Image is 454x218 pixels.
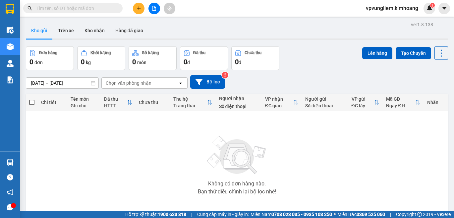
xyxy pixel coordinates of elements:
[348,94,383,111] th: Toggle SortBy
[28,6,32,11] span: search
[427,100,445,105] div: Nhãn
[26,78,98,88] input: Select a date range.
[222,72,228,78] sup: 2
[125,211,186,218] span: Hỗ trợ kỹ thuật:
[383,94,424,111] th: Toggle SortBy
[334,213,336,216] span: ⚪️
[386,103,415,108] div: Ngày ĐH
[337,211,385,218] span: Miền Bắc
[411,21,433,28] div: ver 1.8.138
[6,4,14,14] img: logo-vxr
[29,58,33,66] span: 0
[430,3,435,8] sup: 1
[265,96,293,102] div: VP nhận
[208,181,266,186] div: Không có đơn hàng nào.
[142,51,159,55] div: Số lượng
[7,204,13,210] span: message
[190,75,225,89] button: Bộ lọc
[305,103,345,108] div: Số điện thoại
[148,3,160,14] button: file-add
[34,60,43,65] span: đơn
[231,46,279,70] button: Chưa thu0đ
[41,100,64,105] div: Chi tiết
[396,47,431,59] button: Tạo Chuyến
[164,3,175,14] button: aim
[7,174,13,180] span: question-circle
[71,103,97,108] div: Ghi chú
[167,6,172,11] span: aim
[352,96,374,102] div: VP gửi
[133,3,144,14] button: plus
[180,46,228,70] button: Đã thu0đ
[7,76,14,83] img: solution-icon
[81,58,85,66] span: 0
[132,58,136,66] span: 0
[79,23,110,39] button: Kho nhận
[197,211,249,218] span: Cung cấp máy in - giấy in:
[137,6,141,11] span: plus
[101,94,136,111] th: Toggle SortBy
[193,51,205,55] div: Đã thu
[426,5,432,11] img: icon-new-feature
[71,96,97,102] div: Tên món
[431,3,433,8] span: 1
[390,211,391,218] span: |
[104,103,127,108] div: HTTT
[110,23,148,39] button: Hàng đã giao
[235,58,239,66] span: 0
[219,96,259,101] div: Người nhận
[239,60,241,65] span: đ
[170,94,215,111] th: Toggle SortBy
[265,103,293,108] div: ĐC giao
[245,51,261,55] div: Chưa thu
[438,3,450,14] button: caret-down
[386,96,415,102] div: Mã GD
[36,5,115,12] input: Tìm tên, số ĐT hoặc mã đơn
[152,6,156,11] span: file-add
[219,104,259,109] div: Số điện thoại
[417,212,422,217] span: copyright
[86,60,91,65] span: kg
[106,80,151,86] div: Chọn văn phòng nhận
[7,189,13,195] span: notification
[39,51,57,55] div: Đơn hàng
[90,51,111,55] div: Khối lượng
[77,46,125,70] button: Khối lượng0kg
[7,159,14,166] img: warehouse-icon
[173,103,207,108] div: Trạng thái
[271,212,332,217] strong: 0708 023 035 - 0935 103 250
[251,211,332,218] span: Miền Nam
[184,58,187,66] span: 0
[187,60,190,65] span: đ
[104,96,127,102] div: Đã thu
[26,23,53,39] button: Kho gửi
[305,96,345,102] div: Người gửi
[204,132,270,178] img: svg+xml;base64,PHN2ZyBjbGFzcz0ibGlzdC1wbHVnX19zdmciIHhtbG5zPSJodHRwOi8vd3d3LnczLm9yZy8yMDAwL3N2Zy...
[137,60,146,65] span: món
[178,80,183,86] svg: open
[7,43,14,50] img: warehouse-icon
[262,94,302,111] th: Toggle SortBy
[191,211,192,218] span: |
[139,100,167,105] div: Chưa thu
[158,212,186,217] strong: 1900 633 818
[441,5,447,11] span: caret-down
[53,23,79,39] button: Trên xe
[362,47,392,59] button: Lên hàng
[7,60,14,67] img: warehouse-icon
[361,4,424,12] span: vpvungliem.kimhoang
[26,46,74,70] button: Đơn hàng0đơn
[198,189,276,194] div: Bạn thử điều chỉnh lại bộ lọc nhé!
[7,27,14,34] img: warehouse-icon
[357,212,385,217] strong: 0369 525 060
[173,96,207,102] div: Thu hộ
[129,46,177,70] button: Số lượng0món
[352,103,374,108] div: ĐC lấy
